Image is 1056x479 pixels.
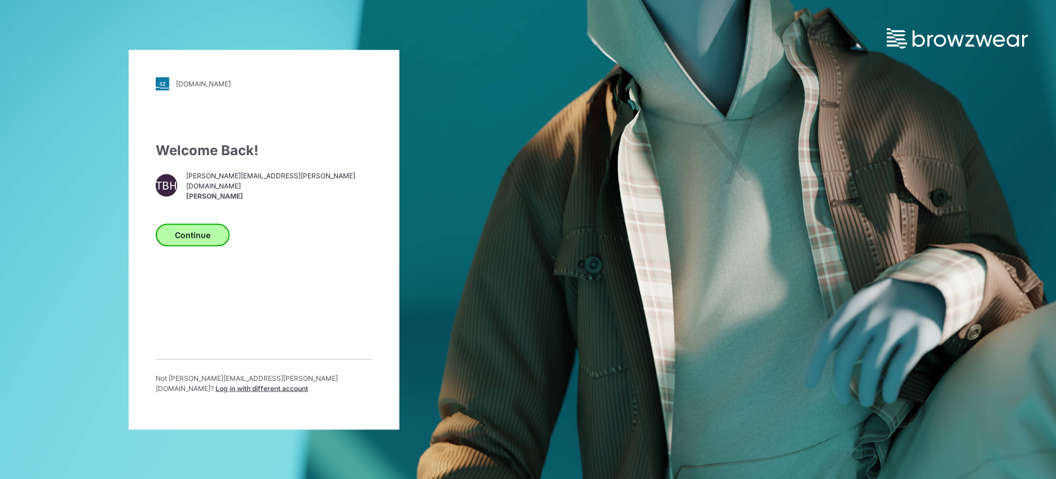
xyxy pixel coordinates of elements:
[156,174,177,196] div: TBH
[186,191,372,201] span: [PERSON_NAME]
[215,384,308,392] span: Log in with different account
[887,28,1028,49] img: browzwear-logo.e42bd6dac1945053ebaf764b6aa21510.svg
[176,80,231,88] div: [DOMAIN_NAME]
[156,223,230,246] button: Continue
[156,373,372,393] p: Not [PERSON_NAME][EMAIL_ADDRESS][PERSON_NAME][DOMAIN_NAME] ?
[156,77,372,90] a: [DOMAIN_NAME]
[186,171,372,191] span: [PERSON_NAME][EMAIL_ADDRESS][PERSON_NAME][DOMAIN_NAME]
[156,77,169,90] img: stylezone-logo.562084cfcfab977791bfbf7441f1a819.svg
[156,140,372,160] div: Welcome Back!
